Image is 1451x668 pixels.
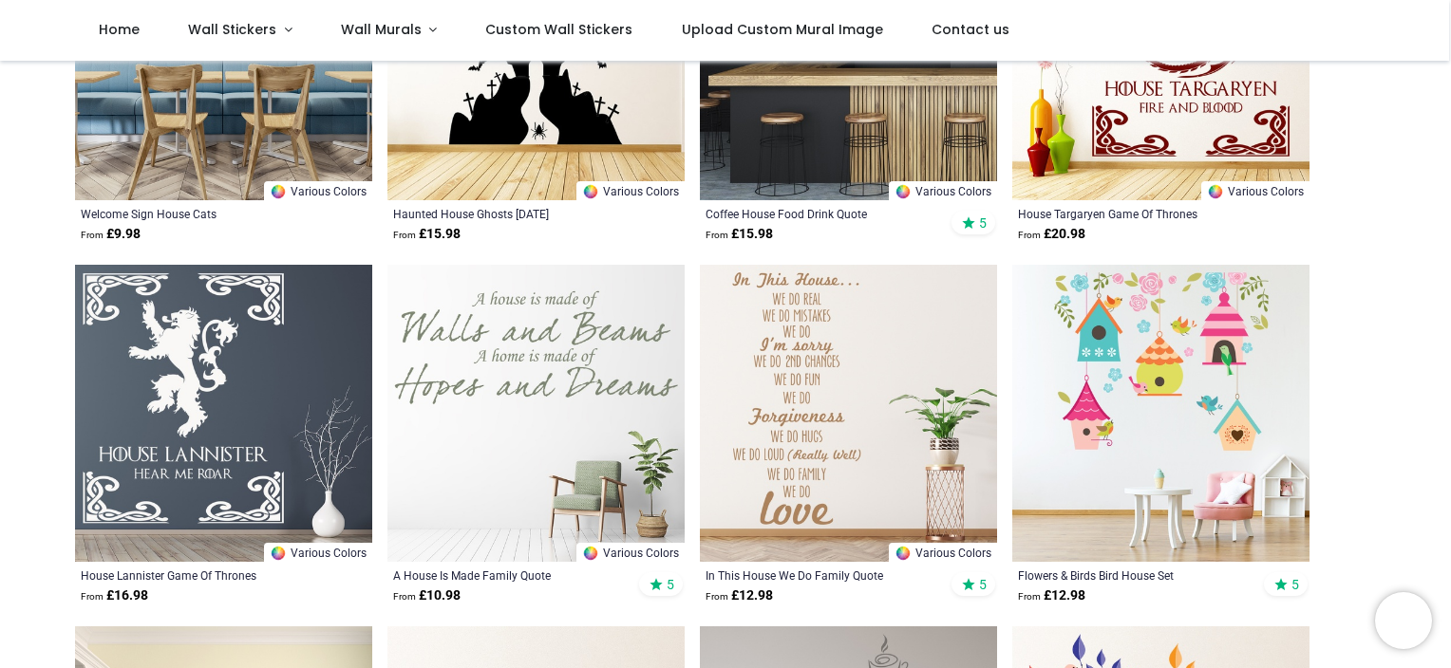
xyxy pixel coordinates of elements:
a: House Lannister Game Of Thrones [81,567,310,583]
a: Various Colors [576,181,685,200]
strong: £ 10.98 [393,586,461,605]
span: From [81,591,104,602]
span: From [706,591,728,602]
a: Flowers & Birds Bird House Set [1018,567,1247,583]
a: In This House We Do Family Quote [706,567,934,583]
a: Haunted House Ghosts [DATE] [393,206,622,221]
strong: £ 12.98 [706,586,773,605]
span: From [1018,230,1041,240]
strong: £ 12.98 [1018,586,1085,605]
img: Color Wheel [895,545,912,562]
a: Various Colors [264,181,372,200]
span: From [1018,591,1041,602]
span: 5 [979,214,987,232]
span: 5 [667,576,674,593]
span: Home [99,20,140,39]
strong: £ 16.98 [81,586,148,605]
span: Custom Wall Stickers [485,20,632,39]
a: A House Is Made Family Quote [393,567,622,583]
span: 5 [979,576,987,593]
span: Wall Murals [341,20,422,39]
span: From [393,591,416,602]
a: Various Colors [576,543,685,562]
span: 5 [1291,576,1299,593]
img: Color Wheel [582,545,599,562]
img: Color Wheel [270,183,287,200]
a: House Targaryen Game Of Thrones [1018,206,1247,221]
span: Wall Stickers [188,20,276,39]
img: Color Wheel [582,183,599,200]
img: House Lannister Game Of Thrones Wall Sticker [75,265,372,562]
span: From [706,230,728,240]
a: Welcome Sign House Cats [81,206,310,221]
span: Contact us [932,20,1009,39]
iframe: Brevo live chat [1375,592,1432,649]
img: Flowers & Birds Bird House Wall Sticker Set [1012,265,1310,562]
img: A House Is Made Family Quote Wall Sticker [387,265,685,562]
img: Color Wheel [1207,183,1224,200]
a: Various Colors [889,543,997,562]
img: Color Wheel [895,183,912,200]
a: Various Colors [889,181,997,200]
img: In This House We Do Family Quote Wall Sticker [700,265,997,562]
span: From [81,230,104,240]
strong: £ 9.98 [81,225,141,244]
a: Coffee House Food Drink Quote [706,206,934,221]
strong: £ 15.98 [706,225,773,244]
span: From [393,230,416,240]
strong: £ 15.98 [393,225,461,244]
span: Upload Custom Mural Image [682,20,883,39]
img: Color Wheel [270,545,287,562]
a: Various Colors [264,543,372,562]
strong: £ 20.98 [1018,225,1085,244]
a: Various Colors [1201,181,1310,200]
